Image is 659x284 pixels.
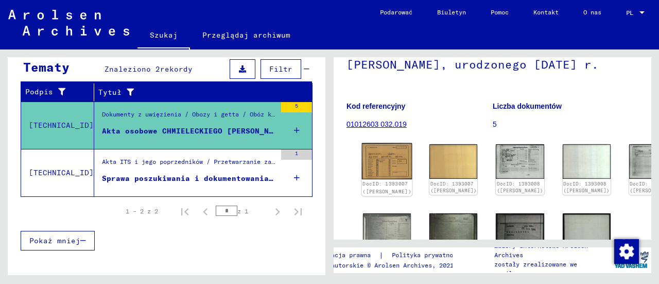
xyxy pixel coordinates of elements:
img: 001.jpg [362,143,412,179]
button: Pierwsza strona [175,201,195,222]
img: yv_logo.png [612,247,651,273]
font: | [379,250,384,260]
font: Polityka prywatności [392,251,464,259]
button: Poprzednia strona [195,201,216,222]
button: Pokaż mniej [21,231,95,250]
font: Sprawa poszukiwania i dokumentowania nr 2.109.554 dla CHMIELECKIEGO, [PERSON_NAME]. [DATE] r. [102,174,533,183]
img: 001.jpg [363,213,411,247]
button: Ostatnia strona [288,201,308,222]
font: Kod referencyjny [346,102,405,110]
font: Pomoc [491,8,509,16]
a: DocID: 1393007 ([PERSON_NAME]) [430,181,477,194]
font: Prawa autorskie © Arolsen Archives, 2021 [309,261,454,269]
font: Podpis [25,87,53,96]
img: 001.jpg [496,144,544,179]
a: DocID: 1393008 ([PERSON_NAME]) [563,181,610,194]
img: Arolsen_neg.svg [8,10,129,36]
font: Filtr [269,64,292,74]
button: Następna strona [267,201,288,222]
font: Biuletyn [437,8,466,16]
font: Przeglądaj archiwum [202,30,290,40]
font: PL [626,9,633,16]
img: 002.jpg [429,213,477,245]
font: Podarować [380,8,412,16]
img: 002.jpg [429,144,477,179]
a: DocID: 1393008 ([PERSON_NAME]) [497,181,543,194]
a: Informacja prawna [309,250,379,261]
font: Akta osobowe CHMIELECKIEGO [PERSON_NAME], urodzonego [DATE] r. [102,126,389,136]
font: Szukaj [150,30,178,40]
div: Podpis [25,84,96,101]
a: Szukaj [137,23,190,49]
font: O nas [583,8,601,16]
img: 002.jpg [563,213,611,283]
a: 01012603 032.019 [346,120,407,128]
button: Filtr [261,59,301,79]
a: DocID: 1393007 ([PERSON_NAME]) [362,181,411,195]
img: 001.jpg [496,213,544,283]
font: zostały zrealizowane we współpracy z [494,260,577,277]
a: Polityka prywatności [384,250,476,261]
font: Kontakt [533,8,559,16]
div: Tytuł [98,84,302,101]
img: Zmiana zgody [614,239,639,264]
img: 002.jpg [563,144,611,179]
font: 5 [493,120,497,128]
a: Przeglądaj archiwum [190,23,303,47]
font: Tytuł [98,88,122,97]
font: Informacja prawna [309,251,371,259]
font: Liczba dokumentów [493,102,562,110]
